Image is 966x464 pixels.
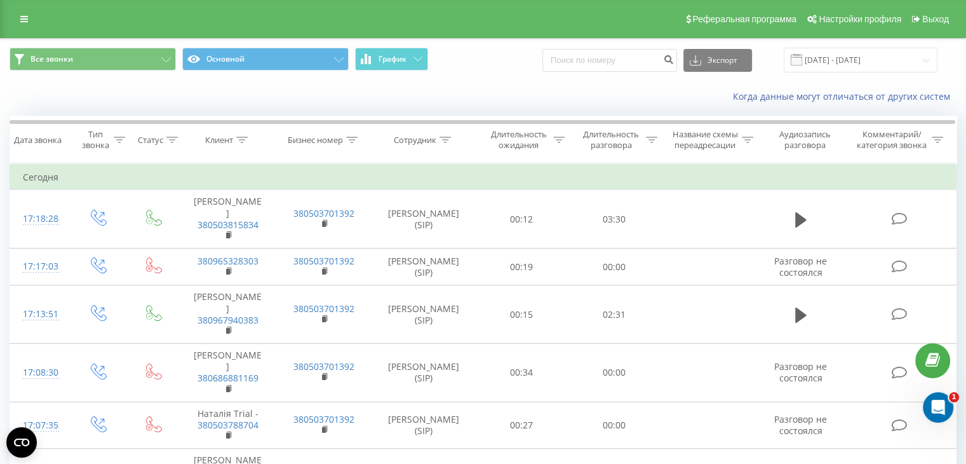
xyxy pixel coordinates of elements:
[180,285,276,344] td: [PERSON_NAME]
[476,249,568,285] td: 00:19
[205,135,233,146] div: Клиент
[138,135,163,146] div: Статус
[774,360,827,384] span: Разговор не состоялся
[379,55,406,64] span: График
[198,255,258,267] a: 380965328303
[198,314,258,326] a: 380967940383
[692,14,796,24] span: Реферальная программа
[476,402,568,449] td: 00:27
[180,190,276,249] td: [PERSON_NAME]
[733,90,956,102] a: Когда данные могут отличаться от других систем
[579,129,643,151] div: Длительность разговора
[182,48,349,71] button: Основной
[568,285,660,344] td: 02:31
[6,427,37,458] button: Open CMP widget
[476,285,568,344] td: 00:15
[768,129,842,151] div: Аудиозапись разговора
[355,48,428,71] button: График
[80,129,110,151] div: Тип звонка
[542,49,677,72] input: Поиск по номеру
[372,190,476,249] td: [PERSON_NAME] (SIP)
[568,249,660,285] td: 00:00
[23,360,57,385] div: 17:08:30
[10,165,956,190] td: Сегодня
[672,129,739,151] div: Название схемы переадресации
[476,190,568,249] td: 00:12
[923,392,953,423] iframe: Intercom live chat
[293,360,354,372] a: 380503701392
[568,402,660,449] td: 00:00
[293,207,354,219] a: 380503701392
[30,54,73,64] span: Все звонки
[568,344,660,402] td: 00:00
[372,344,476,402] td: [PERSON_NAME] (SIP)
[774,413,827,437] span: Разговор не состоялся
[372,249,476,285] td: [PERSON_NAME] (SIP)
[293,413,354,425] a: 380503701392
[819,14,901,24] span: Настройки профиля
[180,344,276,402] td: [PERSON_NAME]
[288,135,343,146] div: Бизнес номер
[487,129,551,151] div: Длительность ожидания
[293,303,354,315] a: 380503701392
[949,392,959,402] span: 1
[23,413,57,438] div: 17:07:35
[23,254,57,279] div: 17:17:03
[476,344,568,402] td: 00:34
[774,255,827,278] span: Разговор не состоялся
[198,419,258,431] a: 380503788704
[180,402,276,449] td: Наталія Trial -
[372,285,476,344] td: [PERSON_NAME] (SIP)
[854,129,929,151] div: Комментарий/категория звонка
[23,207,57,231] div: 17:18:28
[568,190,660,249] td: 03:30
[683,49,752,72] button: Экспорт
[23,302,57,327] div: 17:13:51
[372,402,476,449] td: [PERSON_NAME] (SIP)
[394,135,436,146] div: Сотрудник
[198,219,258,231] a: 380503815834
[10,48,176,71] button: Все звонки
[293,255,354,267] a: 380503701392
[922,14,949,24] span: Выход
[198,372,258,384] a: 380686881169
[14,135,62,146] div: Дата звонка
